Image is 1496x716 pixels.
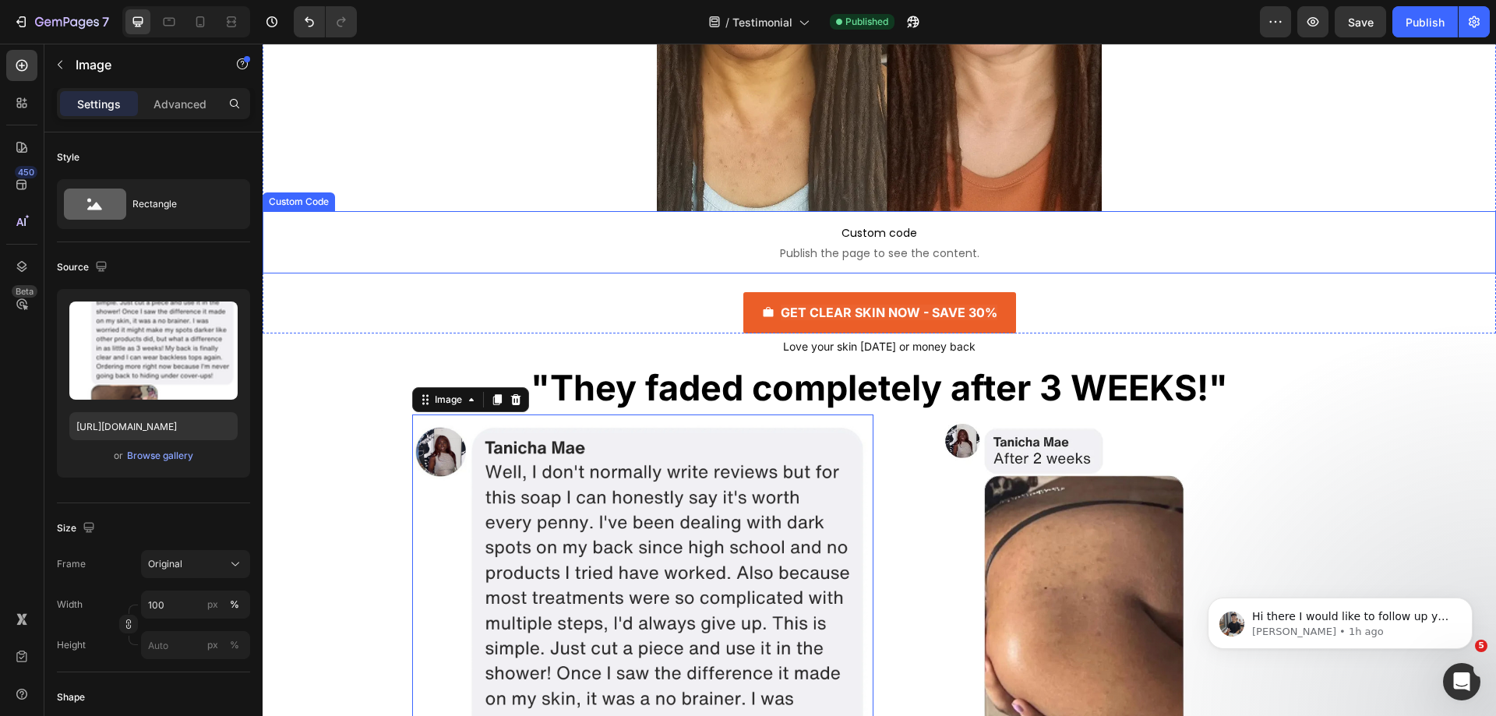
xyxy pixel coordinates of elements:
[203,595,222,614] button: %
[57,518,98,539] div: Size
[57,150,79,164] div: Style
[203,636,222,654] button: %
[57,257,111,278] div: Source
[518,261,735,277] strong: GET CLEAR SKIN NOW - SAVE 30%
[481,249,753,290] button: <p><span style="background-color:rgba(255,251,255,0.03);color:#FFFFFF;font-size:16px;"><strong>GE...
[207,638,218,652] div: px
[15,166,37,178] div: 450
[225,595,244,614] button: px
[76,55,208,74] p: Image
[263,44,1496,716] iframe: To enrich screen reader interactions, please activate Accessibility in Grammarly extension settings
[141,631,250,659] input: px%
[520,296,713,309] span: Love your skin [DATE] or money back
[1392,6,1458,37] button: Publish
[732,14,792,30] span: Testimonial
[102,12,109,31] p: 7
[57,690,85,704] div: Shape
[725,14,729,30] span: /
[294,6,357,37] div: Undo/Redo
[77,96,121,112] p: Settings
[225,636,244,654] button: px
[57,598,83,612] label: Width
[1406,14,1445,30] div: Publish
[127,449,193,463] div: Browse gallery
[12,285,37,298] div: Beta
[69,412,238,440] input: https://example.com/image.jpg
[57,557,86,571] label: Frame
[1348,16,1374,29] span: Save
[126,448,194,464] button: Browse gallery
[141,550,250,578] button: Original
[1335,6,1386,37] button: Save
[69,302,238,400] img: preview-image
[1475,640,1487,652] span: 5
[268,323,965,365] strong: "They faded completely after 3 WEEKS!"
[1443,663,1480,700] iframe: Intercom live chat
[845,15,888,29] span: Published
[1184,565,1496,674] iframe: Intercom notifications message
[57,638,86,652] label: Height
[114,446,123,465] span: or
[230,638,239,652] div: %
[169,349,203,363] div: Image
[6,6,116,37] button: 7
[207,598,218,612] div: px
[132,186,228,222] div: Rectangle
[148,557,182,571] span: Original
[230,598,239,612] div: %
[141,591,250,619] input: px%
[153,96,206,112] p: Advanced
